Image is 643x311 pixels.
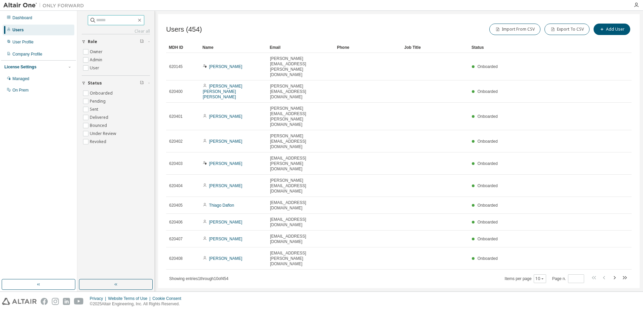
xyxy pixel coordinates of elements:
button: Status [82,76,150,91]
span: Onboarded [478,139,498,144]
div: Email [270,42,332,53]
label: Owner [90,48,104,56]
img: facebook.svg [41,298,48,305]
div: On Prem [12,88,29,93]
span: [EMAIL_ADDRESS][DOMAIN_NAME] [270,217,331,228]
span: Users (454) [166,26,202,33]
div: User Profile [12,39,34,45]
button: Export To CSV [544,24,590,35]
span: 620400 [169,89,183,94]
span: Onboarded [478,114,498,119]
span: 620401 [169,114,183,119]
span: Status [88,80,102,86]
div: MDH ID [169,42,197,53]
img: instagram.svg [52,298,59,305]
div: Name [202,42,264,53]
img: linkedin.svg [63,298,70,305]
span: 620402 [169,139,183,144]
span: [PERSON_NAME][EMAIL_ADDRESS][PERSON_NAME][DOMAIN_NAME] [270,106,331,127]
a: Clear all [82,29,150,34]
span: [PERSON_NAME][EMAIL_ADDRESS][DOMAIN_NAME] [270,133,331,149]
span: Clear filter [140,39,144,44]
a: [PERSON_NAME] [209,220,242,224]
a: Thiago Daflon [209,203,234,208]
a: [PERSON_NAME] [PERSON_NAME] [PERSON_NAME] [203,84,242,99]
span: 620145 [169,64,183,69]
label: Pending [90,97,107,105]
a: [PERSON_NAME] [209,161,242,166]
button: Add User [594,24,630,35]
label: Sent [90,105,100,113]
div: Dashboard [12,15,32,21]
span: Onboarded [478,183,498,188]
a: [PERSON_NAME] [209,183,242,188]
span: Showing entries 1 through 10 of 454 [169,276,228,281]
span: Clear filter [140,80,144,86]
span: Onboarded [478,220,498,224]
a: [PERSON_NAME] [209,256,242,261]
span: Onboarded [478,161,498,166]
span: [PERSON_NAME][EMAIL_ADDRESS][PERSON_NAME][DOMAIN_NAME] [270,56,331,77]
div: Cookie Consent [152,296,185,301]
img: youtube.svg [74,298,84,305]
span: Onboarded [478,256,498,261]
a: [PERSON_NAME] [209,114,242,119]
span: Role [88,39,97,44]
div: License Settings [4,64,36,70]
img: Altair One [3,2,87,9]
span: Onboarded [478,64,498,69]
div: Phone [337,42,399,53]
div: Company Profile [12,51,42,57]
span: [EMAIL_ADDRESS][DOMAIN_NAME] [270,234,331,244]
div: Status [471,42,597,53]
div: Users [12,27,24,33]
span: 620406 [169,219,183,225]
label: Revoked [90,138,108,146]
a: [PERSON_NAME] [209,64,242,69]
span: 620407 [169,236,183,242]
div: Job Title [404,42,466,53]
button: Import From CSV [489,24,540,35]
span: [EMAIL_ADDRESS][PERSON_NAME][DOMAIN_NAME] [270,155,331,172]
button: Role [82,34,150,49]
div: Website Terms of Use [108,296,152,301]
img: altair_logo.svg [2,298,37,305]
span: 620405 [169,203,183,208]
span: Onboarded [478,203,498,208]
label: User [90,64,101,72]
label: Admin [90,56,104,64]
span: Items per page [505,274,546,283]
span: 620404 [169,183,183,188]
span: [PERSON_NAME][EMAIL_ADDRESS][DOMAIN_NAME] [270,83,331,100]
label: Bounced [90,122,108,130]
span: 620408 [169,256,183,261]
span: [EMAIL_ADDRESS][PERSON_NAME][DOMAIN_NAME] [270,250,331,267]
p: © 2025 Altair Engineering, Inc. All Rights Reserved. [90,301,185,307]
span: Page n. [552,274,584,283]
a: [PERSON_NAME] [209,237,242,241]
a: [PERSON_NAME] [209,139,242,144]
label: Onboarded [90,89,114,97]
span: 620403 [169,161,183,166]
span: [PERSON_NAME][EMAIL_ADDRESS][DOMAIN_NAME] [270,178,331,194]
div: Privacy [90,296,108,301]
span: Onboarded [478,89,498,94]
span: [EMAIL_ADDRESS][DOMAIN_NAME] [270,200,331,211]
button: 10 [535,276,544,281]
label: Under Review [90,130,117,138]
div: Managed [12,76,29,81]
span: Onboarded [478,237,498,241]
label: Delivered [90,113,110,122]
